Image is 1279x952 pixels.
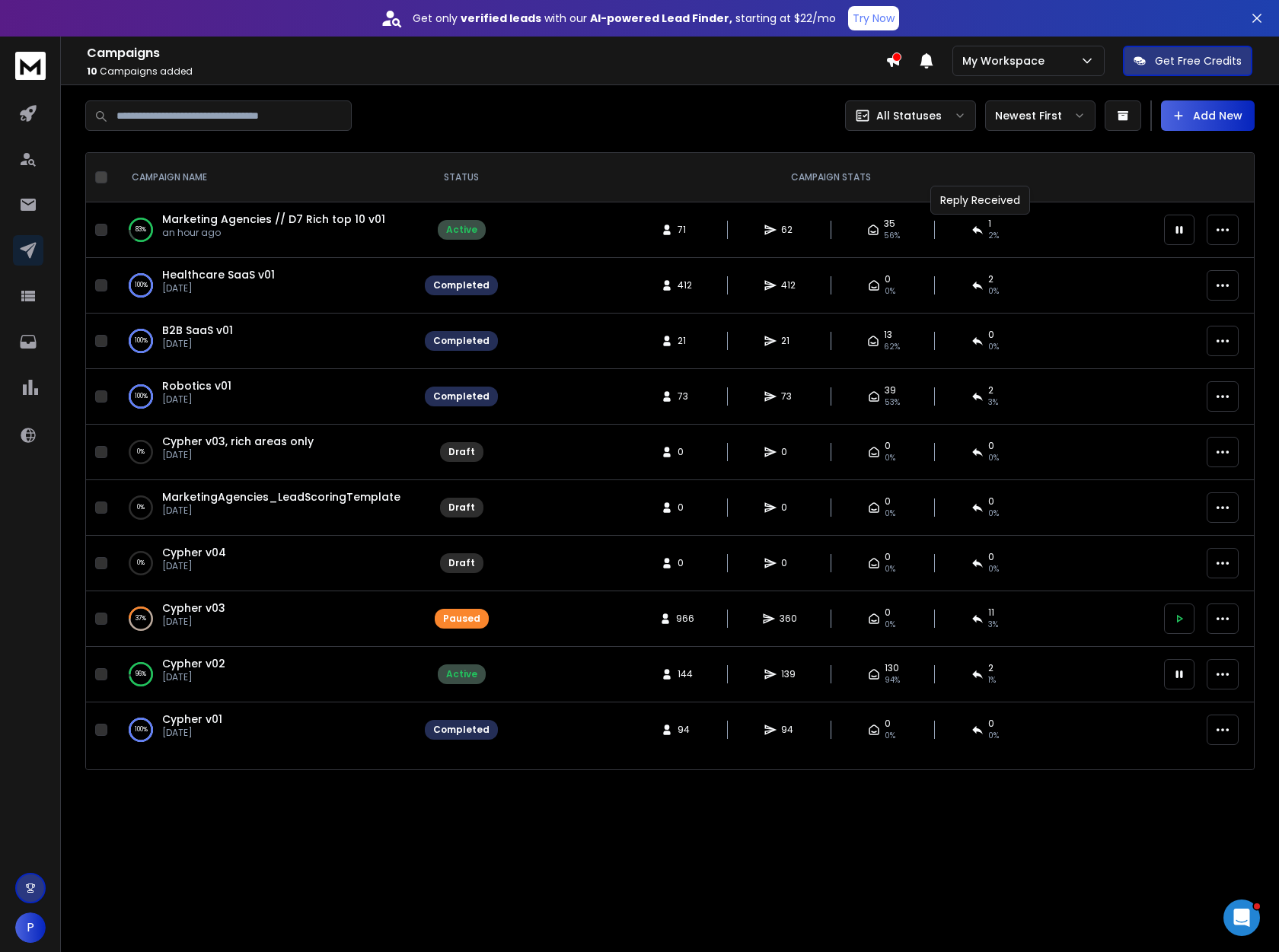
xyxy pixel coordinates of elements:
[113,536,416,591] td: 0%Cypher v04[DATE]
[885,452,895,464] span: 0%
[962,53,1051,68] p: My Workspace
[162,489,400,505] a: MarketingAgencies_LeadScoringTemplate
[443,613,480,625] div: Paused
[988,718,994,730] span: 0
[885,563,895,575] span: 0%
[162,227,385,239] p: an hour ago
[113,702,416,758] td: 100%Cypher v01[DATE]
[781,335,796,347] span: 21
[678,724,693,736] span: 94
[137,556,145,571] p: 0 %
[885,619,895,631] span: 0%
[676,613,694,625] span: 966
[885,495,891,508] span: 0
[781,390,796,403] span: 73
[162,505,400,517] p: [DATE]
[416,153,507,202] th: STATUS
[885,384,896,396] span: 39
[433,724,490,736] div: Completed
[885,508,895,520] span: 0%
[781,724,796,736] span: 94
[413,11,836,26] p: Get only with our starting at $22/mo
[1223,899,1260,936] iframe: Intercom live chat
[988,619,998,631] span: 3 %
[162,212,385,227] a: Marketing Agencies // D7 Rich top 10 v01
[678,557,693,569] span: 0
[162,545,226,560] a: Cypher v04
[884,341,900,353] span: 62 %
[135,722,148,737] p: 100 %
[15,912,46,943] button: P
[988,563,999,575] span: 0%
[162,656,225,671] a: Cypher v02
[113,369,416,425] td: 100%Robotics v01[DATE]
[113,480,416,536] td: 0%MarketingAgencies_LeadScoringTemplate[DATE]
[113,647,416,702] td: 96%Cypher v02[DATE]
[988,508,999,520] span: 0%
[885,440,891,452] span: 0
[1155,53,1242,68] p: Get Free Credits
[162,600,225,616] a: Cypher v03
[876,108,942,123] p: All Statuses
[781,446,796,458] span: 0
[988,230,999,242] span: 2 %
[162,378,231,393] a: Robotics v01
[448,557,475,569] div: Draft
[780,613,797,625] span: 360
[448,446,475,458] div: Draft
[162,712,222,727] span: Cypher v01
[448,501,475,514] div: Draft
[135,278,148,293] p: 100 %
[988,674,996,686] span: 1 %
[113,258,416,314] td: 100%Healthcare SaaS v01[DATE]
[433,335,490,347] div: Completed
[162,323,233,338] a: B2B SaaS v01
[162,282,275,295] p: [DATE]
[885,396,900,409] span: 53 %
[885,273,891,285] span: 0
[885,285,895,298] span: 0%
[137,444,145,460] p: 0 %
[988,662,994,674] span: 2
[988,551,994,563] span: 0
[885,730,895,742] span: 0%
[988,285,999,298] span: 0 %
[988,384,994,396] span: 2
[885,662,899,674] span: 130
[446,224,477,236] div: Active
[113,314,416,369] td: 100%B2B SaaS v01[DATE]
[433,390,490,403] div: Completed
[885,674,900,686] span: 94 %
[113,591,416,647] td: 37%Cypher v03[DATE]
[136,667,146,682] p: 96 %
[678,446,693,458] span: 0
[985,100,1096,131] button: Newest First
[988,329,994,341] span: 0
[884,329,892,341] span: 13
[590,11,732,26] strong: AI-powered Lead Finder,
[162,434,314,449] a: Cypher v03, rich areas only
[162,449,314,461] p: [DATE]
[1161,100,1255,131] button: Add New
[87,65,885,78] p: Campaigns added
[162,267,275,282] a: Healthcare SaaS v01
[461,11,541,26] strong: verified leads
[136,222,146,237] p: 83 %
[988,452,999,464] span: 0%
[781,668,796,680] span: 139
[507,153,1155,202] th: CAMPAIGN STATS
[885,551,891,563] span: 0
[678,224,693,236] span: 71
[988,341,999,353] span: 0 %
[988,730,999,742] span: 0 %
[678,390,693,403] span: 73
